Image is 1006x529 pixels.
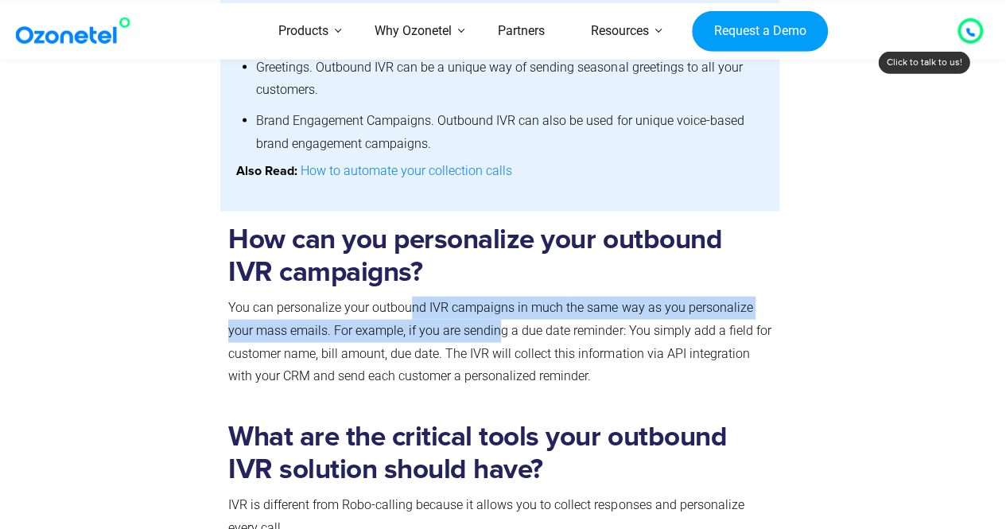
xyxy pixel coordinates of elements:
[301,160,512,183] a: How to automate your collection calls
[692,10,828,52] a: Request a Demo
[228,297,771,388] p: You can personalize your outbound IVR campaigns in much the same way as you personalize your mass...
[228,226,722,286] strong: How can you personalize your outbound IVR campaigns?
[352,3,475,60] a: Why Ozonetel
[475,3,568,60] a: Partners
[256,53,763,107] li: Greetings. Outbound IVR can be a unique way of sending seasonal greetings to all your customers.
[256,106,763,160] li: Brand Engagement Campaigns. Outbound IVR can also be used for unique voice-based brand engagement...
[228,423,727,484] strong: What are the critical tools your outbound IVR solution should have?
[255,3,352,60] a: Products
[236,165,297,177] strong: Also Read:
[568,3,672,60] a: Resources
